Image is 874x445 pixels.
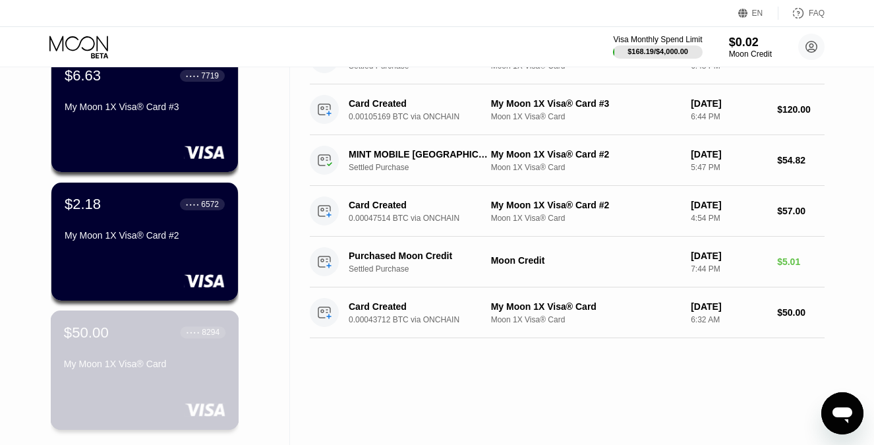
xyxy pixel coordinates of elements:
div: EN [752,9,763,18]
div: Visa Monthly Spend Limit$168.19/$4,000.00 [613,35,702,59]
div: 7:44 PM [691,264,767,274]
div: $2.18● ● ● ●6572My Moon 1X Visa® Card #2 [51,183,238,301]
div: 6:44 PM [691,112,767,121]
div: [DATE] [691,200,767,210]
div: [DATE] [691,301,767,312]
div: 0.00105169 BTC via ONCHAIN [349,112,502,121]
div: $0.02Moon Credit [729,36,772,59]
div: Settled Purchase [349,163,502,172]
div: 8294 [202,328,219,337]
div: 7719 [201,71,219,80]
div: Moon 1X Visa® Card [491,214,680,223]
div: Visa Monthly Spend Limit [613,35,702,44]
div: Moon Credit [491,255,680,266]
div: Moon 1X Visa® Card [491,315,680,324]
div: ● ● ● ● [186,74,199,78]
div: Moon 1X Visa® Card [491,112,680,121]
div: Card Created [349,200,492,210]
div: $50.00 [777,307,825,318]
div: My Moon 1X Visa® Card #3 [491,98,680,109]
div: Card Created0.00047514 BTC via ONCHAINMy Moon 1X Visa® Card #2Moon 1X Visa® Card[DATE]4:54 PM$57.00 [310,186,825,237]
div: MINT MOBILE [GEOGRAPHIC_DATA] [349,149,492,160]
div: [DATE] [691,251,767,261]
div: Card Created [349,301,492,312]
div: Moon 1X Visa® Card [491,163,680,172]
div: 6572 [201,200,219,209]
div: My Moon 1X Visa® Card #3 [65,102,225,112]
div: My Moon 1X Visa® Card #2 [491,149,680,160]
div: $120.00 [777,104,825,115]
div: Moon Credit [729,49,772,59]
div: EN [738,7,778,20]
div: ● ● ● ● [186,202,199,206]
div: $54.82 [777,155,825,165]
div: 6:32 AM [691,315,767,324]
div: [DATE] [691,149,767,160]
div: $50.00● ● ● ●8294My Moon 1X Visa® Card [51,311,238,429]
div: Card Created0.00105169 BTC via ONCHAINMy Moon 1X Visa® Card #3Moon 1X Visa® Card[DATE]6:44 PM$120.00 [310,84,825,135]
div: $6.63 [65,67,101,84]
div: Card Created [349,98,492,109]
div: $6.63● ● ● ●7719My Moon 1X Visa® Card #3 [51,54,238,172]
div: $0.02 [729,36,772,49]
div: My Moon 1X Visa® Card [491,301,680,312]
div: FAQ [778,7,825,20]
div: Purchased Moon Credit [349,251,492,261]
div: Settled Purchase [349,264,502,274]
div: 0.00047514 BTC via ONCHAIN [349,214,502,223]
div: Purchased Moon CreditSettled PurchaseMoon Credit[DATE]7:44 PM$5.01 [310,237,825,287]
div: $5.01 [777,256,825,267]
div: My Moon 1X Visa® Card #2 [491,200,680,210]
div: 5:47 PM [691,163,767,172]
div: $57.00 [777,206,825,216]
div: $2.18 [65,196,101,213]
div: $50.00 [64,324,109,341]
div: MINT MOBILE [GEOGRAPHIC_DATA]Settled PurchaseMy Moon 1X Visa® Card #2Moon 1X Visa® Card[DATE]5:47... [310,135,825,186]
div: My Moon 1X Visa® Card [64,359,225,369]
div: 0.00043712 BTC via ONCHAIN [349,315,502,324]
iframe: Button to launch messaging window [821,392,863,434]
div: $168.19 / $4,000.00 [627,47,688,55]
div: My Moon 1X Visa® Card #2 [65,230,225,241]
div: [DATE] [691,98,767,109]
div: Card Created0.00043712 BTC via ONCHAINMy Moon 1X Visa® CardMoon 1X Visa® Card[DATE]6:32 AM$50.00 [310,287,825,338]
div: ● ● ● ● [187,330,200,334]
div: 4:54 PM [691,214,767,223]
div: FAQ [809,9,825,18]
